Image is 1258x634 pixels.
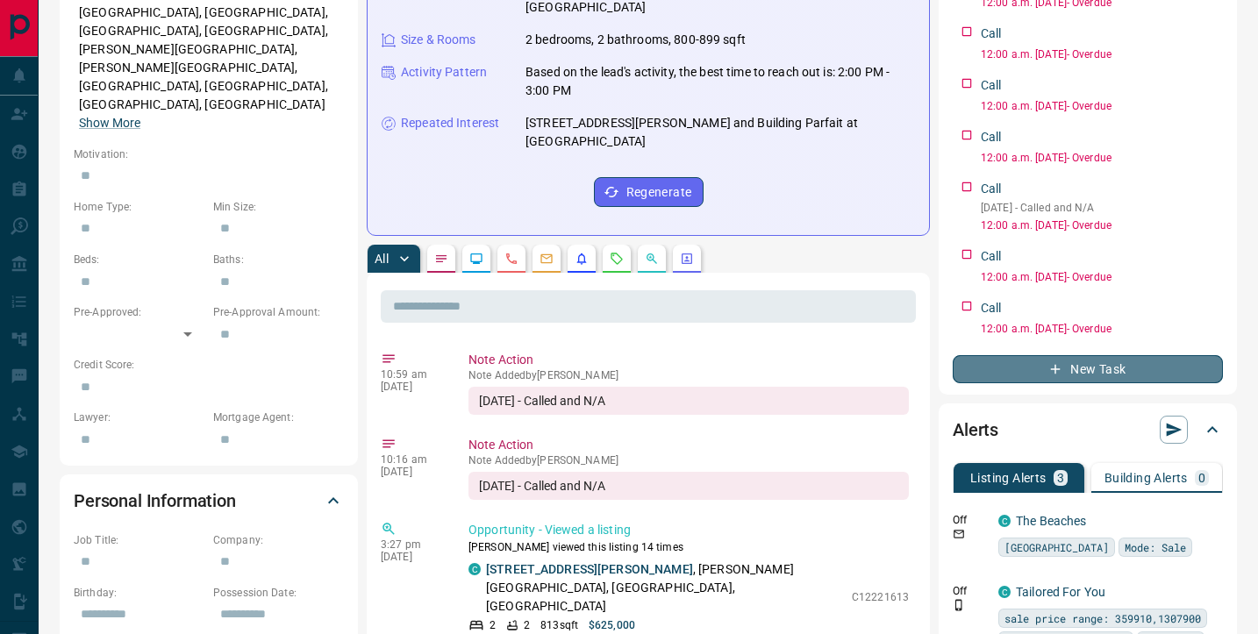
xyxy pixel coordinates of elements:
[504,252,518,266] svg: Calls
[469,252,483,266] svg: Lead Browsing Activity
[1004,609,1201,627] span: sale price range: 359910,1307900
[998,586,1011,598] div: condos.ca
[74,585,204,601] p: Birthday:
[540,252,554,266] svg: Emails
[998,515,1011,527] div: condos.ca
[74,480,344,522] div: Personal Information
[981,180,1002,198] p: Call
[981,200,1223,216] p: [DATE] - Called and N/A
[213,410,344,425] p: Mortgage Agent:
[1125,538,1186,556] span: Mode: Sale
[1016,585,1105,599] a: Tailored For You
[1016,514,1086,528] a: The Beaches
[953,583,988,599] p: Off
[953,512,988,528] p: Off
[953,599,965,611] svg: Push Notification Only
[74,146,344,162] p: Motivation:
[645,252,659,266] svg: Opportunities
[981,25,1002,43] p: Call
[953,409,1223,451] div: Alerts
[79,114,140,132] button: Show More
[213,199,344,215] p: Min Size:
[401,114,499,132] p: Repeated Interest
[981,76,1002,95] p: Call
[594,177,704,207] button: Regenerate
[981,217,1223,233] p: 12:00 a.m. [DATE] - Overdue
[74,532,204,548] p: Job Title:
[525,63,915,100] p: Based on the lead's activity, the best time to reach out is: 2:00 PM - 3:00 PM
[1198,472,1205,484] p: 0
[1104,472,1188,484] p: Building Alerts
[525,114,915,151] p: [STREET_ADDRESS][PERSON_NAME] and Building Parfait at [GEOGRAPHIC_DATA]
[981,269,1223,285] p: 12:00 a.m. [DATE] - Overdue
[575,252,589,266] svg: Listing Alerts
[74,199,204,215] p: Home Type:
[1004,538,1109,556] span: [GEOGRAPHIC_DATA]
[381,538,442,551] p: 3:27 pm
[981,299,1002,317] p: Call
[680,252,694,266] svg: Agent Actions
[852,589,909,605] p: C12221613
[468,539,909,555] p: [PERSON_NAME] viewed this listing 14 times
[381,368,442,381] p: 10:59 am
[213,304,344,320] p: Pre-Approval Amount:
[74,252,204,267] p: Beds:
[1057,472,1064,484] p: 3
[486,560,843,616] p: , [PERSON_NAME][GEOGRAPHIC_DATA], [GEOGRAPHIC_DATA], [GEOGRAPHIC_DATA]
[213,585,344,601] p: Possession Date:
[981,128,1002,146] p: Call
[525,31,746,49] p: 2 bedrooms, 2 bathrooms, 800-899 sqft
[468,563,481,575] div: condos.ca
[74,357,344,373] p: Credit Score:
[610,252,624,266] svg: Requests
[981,98,1223,114] p: 12:00 a.m. [DATE] - Overdue
[981,247,1002,266] p: Call
[381,551,442,563] p: [DATE]
[981,321,1223,337] p: 12:00 a.m. [DATE] - Overdue
[375,253,389,265] p: All
[401,31,476,49] p: Size & Rooms
[401,63,487,82] p: Activity Pattern
[213,532,344,548] p: Company:
[468,387,909,415] div: [DATE] - Called and N/A
[490,617,496,633] p: 2
[468,472,909,500] div: [DATE] - Called and N/A
[468,351,909,369] p: Note Action
[381,453,442,466] p: 10:16 am
[589,617,635,633] p: $625,000
[486,562,693,576] a: [STREET_ADDRESS][PERSON_NAME]
[74,410,204,425] p: Lawyer:
[213,252,344,267] p: Baths:
[970,472,1047,484] p: Listing Alerts
[524,617,530,633] p: 2
[981,46,1223,62] p: 12:00 a.m. [DATE] - Overdue
[381,381,442,393] p: [DATE]
[434,252,448,266] svg: Notes
[468,436,909,454] p: Note Action
[381,466,442,478] p: [DATE]
[74,304,204,320] p: Pre-Approved:
[953,416,998,444] h2: Alerts
[468,521,909,539] p: Opportunity - Viewed a listing
[540,617,578,633] p: 813 sqft
[468,369,909,381] p: Note Added by [PERSON_NAME]
[468,454,909,467] p: Note Added by [PERSON_NAME]
[953,528,965,540] svg: Email
[74,487,236,515] h2: Personal Information
[981,150,1223,166] p: 12:00 a.m. [DATE] - Overdue
[953,355,1223,383] button: New Task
